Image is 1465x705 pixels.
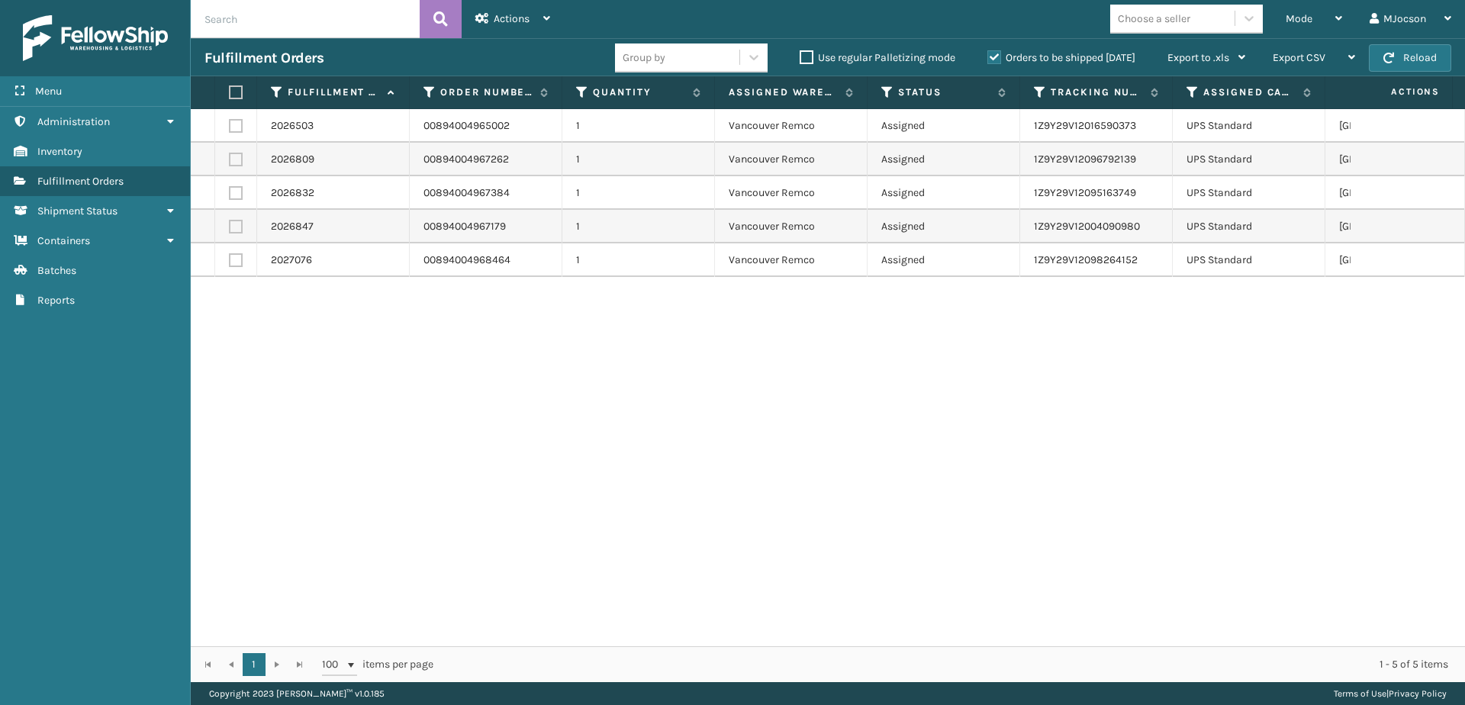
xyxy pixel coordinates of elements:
[1286,12,1312,25] span: Mode
[562,176,715,210] td: 1
[37,175,124,188] span: Fulfillment Orders
[440,85,533,99] label: Order Number
[868,210,1020,243] td: Assigned
[1273,51,1325,64] span: Export CSV
[35,85,62,98] span: Menu
[1173,109,1325,143] td: UPS Standard
[322,657,345,672] span: 100
[1034,186,1136,199] a: 1Z9Y29V12095163749
[1334,688,1386,699] a: Terms of Use
[715,109,868,143] td: Vancouver Remco
[868,176,1020,210] td: Assigned
[410,243,562,277] td: 00894004968464
[1034,220,1140,233] a: 1Z9Y29V12004090980
[271,253,312,268] a: 2027076
[593,85,685,99] label: Quantity
[1173,210,1325,243] td: UPS Standard
[37,294,75,307] span: Reports
[1034,253,1138,266] a: 1Z9Y29V12098264152
[271,219,314,234] a: 2026847
[562,210,715,243] td: 1
[1118,11,1190,27] div: Choose a seller
[715,176,868,210] td: Vancouver Remco
[37,115,110,128] span: Administration
[271,118,314,134] a: 2026503
[271,152,314,167] a: 2026809
[455,657,1448,672] div: 1 - 5 of 5 items
[1034,119,1136,132] a: 1Z9Y29V12016590373
[410,109,562,143] td: 00894004965002
[1389,688,1447,699] a: Privacy Policy
[410,210,562,243] td: 00894004967179
[494,12,530,25] span: Actions
[715,243,868,277] td: Vancouver Remco
[868,109,1020,143] td: Assigned
[715,210,868,243] td: Vancouver Remco
[243,653,266,676] a: 1
[1034,153,1136,166] a: 1Z9Y29V12096792139
[1203,85,1296,99] label: Assigned Carrier Service
[1173,243,1325,277] td: UPS Standard
[1173,143,1325,176] td: UPS Standard
[23,15,168,61] img: logo
[1369,44,1451,72] button: Reload
[987,51,1135,64] label: Orders to be shipped [DATE]
[1343,79,1449,105] span: Actions
[288,85,380,99] label: Fulfillment Order Id
[562,109,715,143] td: 1
[410,143,562,176] td: 00894004967262
[1173,176,1325,210] td: UPS Standard
[715,143,868,176] td: Vancouver Remco
[868,143,1020,176] td: Assigned
[729,85,838,99] label: Assigned Warehouse
[271,185,314,201] a: 2026832
[204,49,324,67] h3: Fulfillment Orders
[868,243,1020,277] td: Assigned
[623,50,665,66] div: Group by
[37,145,82,158] span: Inventory
[1334,682,1447,705] div: |
[1051,85,1143,99] label: Tracking Number
[322,653,433,676] span: items per page
[37,204,118,217] span: Shipment Status
[800,51,955,64] label: Use regular Palletizing mode
[1167,51,1229,64] span: Export to .xls
[37,264,76,277] span: Batches
[37,234,90,247] span: Containers
[898,85,990,99] label: Status
[410,176,562,210] td: 00894004967384
[562,243,715,277] td: 1
[562,143,715,176] td: 1
[209,682,385,705] p: Copyright 2023 [PERSON_NAME]™ v 1.0.185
